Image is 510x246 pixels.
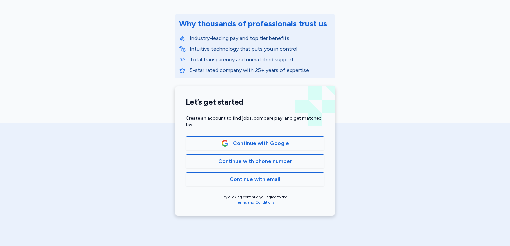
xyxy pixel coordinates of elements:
[233,139,289,147] span: Continue with Google
[190,34,331,42] p: Industry-leading pay and top tier benefits
[236,200,274,205] a: Terms and Conditions
[186,172,324,186] button: Continue with email
[186,97,324,107] h1: Let’s get started
[218,157,292,165] span: Continue with phone number
[186,115,324,128] div: Create an account to find jobs, compare pay, and get matched fast
[186,154,324,168] button: Continue with phone number
[186,136,324,150] button: Google LogoContinue with Google
[190,56,331,64] p: Total transparency and unmatched support
[186,194,324,205] div: By clicking continue you agree to the
[190,66,331,74] p: 5-star rated company with 25+ years of expertise
[190,45,331,53] p: Intuitive technology that puts you in control
[179,18,327,29] div: Why thousands of professionals trust us
[221,140,229,147] img: Google Logo
[230,175,280,183] span: Continue with email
